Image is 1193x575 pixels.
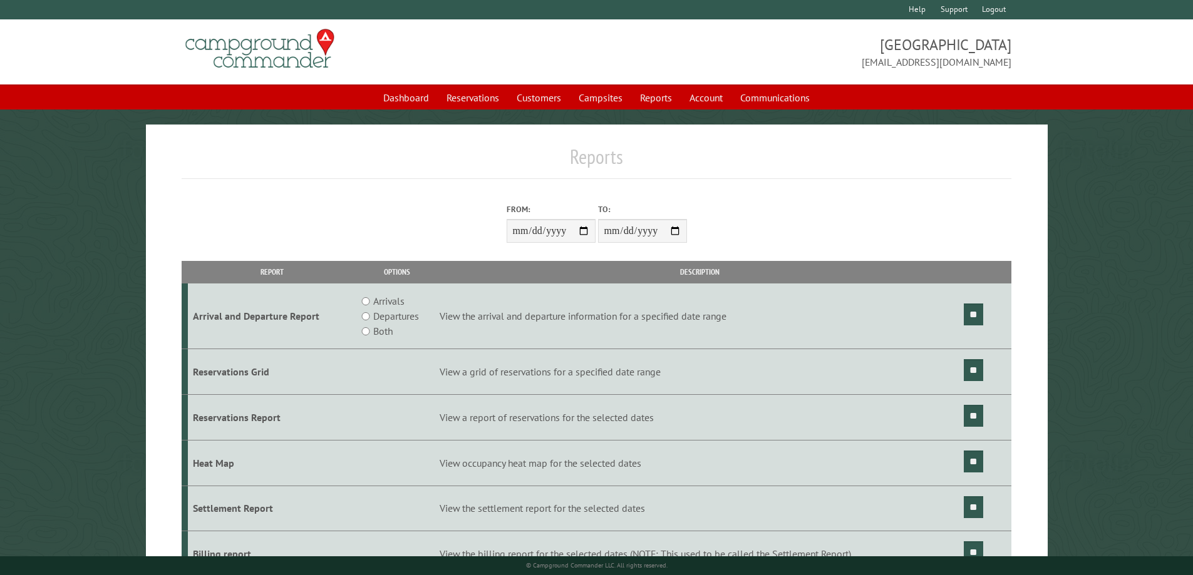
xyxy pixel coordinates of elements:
[188,261,356,283] th: Report
[188,486,356,531] td: Settlement Report
[682,86,730,109] a: Account
[438,283,962,349] td: View the arrival and departure information for a specified date range
[182,24,338,73] img: Campground Commander
[438,349,962,395] td: View a grid of reservations for a specified date range
[438,440,962,486] td: View occupancy heat map for the selected dates
[188,283,356,349] td: Arrival and Departure Report
[571,86,630,109] a: Campsites
[438,261,962,283] th: Description
[597,34,1012,69] span: [GEOGRAPHIC_DATA] [EMAIL_ADDRESS][DOMAIN_NAME]
[439,86,507,109] a: Reservations
[373,308,419,323] label: Departures
[376,86,436,109] a: Dashboard
[188,394,356,440] td: Reservations Report
[373,293,405,308] label: Arrivals
[526,561,668,569] small: © Campground Commander LLC. All rights reserved.
[509,86,569,109] a: Customers
[438,394,962,440] td: View a report of reservations for the selected dates
[188,440,356,486] td: Heat Map
[188,349,356,395] td: Reservations Grid
[438,486,962,531] td: View the settlement report for the selected dates
[507,203,596,215] label: From:
[633,86,679,109] a: Reports
[598,203,687,215] label: To:
[356,261,437,283] th: Options
[373,323,393,338] label: Both
[733,86,817,109] a: Communications
[182,145,1012,179] h1: Reports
